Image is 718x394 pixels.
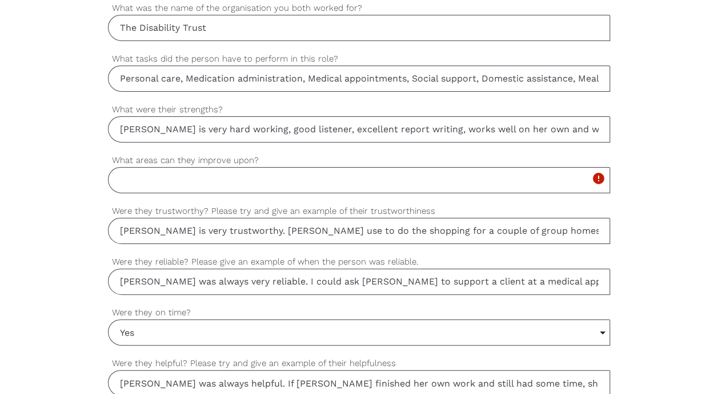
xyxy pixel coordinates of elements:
label: Were they trustworthy? Please try and give an example of their trustworthiness [108,205,611,218]
label: What were their strengths? [108,103,611,116]
i: error [592,172,605,185]
label: Were they helpful? Please try and give an example of their helpfulness [108,357,611,370]
label: Were they reliable? Please give an example of when the person was reliable. [108,255,611,269]
label: What was the name of the organisation you both worked for? [108,2,611,15]
label: Were they on time? [108,306,611,319]
label: What tasks did the person have to perform in this role? [108,52,611,66]
label: What areas can they improve upon? [108,154,611,167]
